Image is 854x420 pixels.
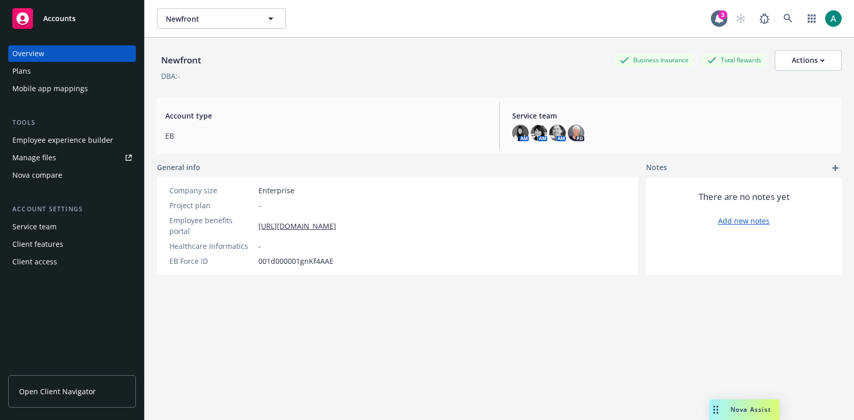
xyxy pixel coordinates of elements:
[12,63,31,79] div: Plans
[718,215,770,226] a: Add new notes
[615,54,694,66] div: Business Insurance
[43,14,76,23] span: Accounts
[12,254,57,270] div: Client access
[12,219,57,235] div: Service team
[165,110,487,121] span: Account type
[12,167,62,183] div: Nova compare
[169,185,254,196] div: Company size
[161,71,180,81] div: DBA: -
[8,80,136,97] a: Mobile app mappings
[169,241,254,251] div: Healthcare Informatics
[531,125,547,141] img: photo
[825,10,842,27] img: photo
[8,117,136,128] div: Tools
[709,399,779,420] button: Nova Assist
[8,45,136,62] a: Overview
[8,132,136,148] a: Employee experience builder
[8,4,136,33] a: Accounts
[792,51,825,70] div: Actions
[699,191,790,203] span: There are no notes yet
[12,149,56,166] div: Manage files
[512,125,529,141] img: photo
[258,241,261,251] span: -
[775,50,842,71] button: Actions
[549,125,566,141] img: photo
[730,405,771,414] span: Nova Assist
[801,8,822,29] a: Switch app
[8,236,136,253] a: Client features
[512,110,834,121] span: Service team
[166,13,255,24] span: Newfront
[12,80,88,97] div: Mobile app mappings
[8,254,136,270] a: Client access
[169,256,254,266] div: EB Force ID
[258,200,261,211] span: -
[258,221,336,231] a: [URL][DOMAIN_NAME]
[258,256,334,266] span: 001d000001gnKf4AAE
[157,8,286,29] button: Newfront
[169,215,254,237] div: Employee benefits portal
[12,45,44,62] div: Overview
[778,8,798,29] a: Search
[12,236,63,253] div: Client features
[646,162,667,174] span: Notes
[829,162,842,174] a: add
[165,130,487,141] span: EB
[8,219,136,235] a: Service team
[169,200,254,211] div: Project plan
[157,54,205,67] div: Newfront
[8,204,136,214] div: Account settings
[8,167,136,183] a: Nova compare
[12,132,113,148] div: Employee experience builder
[157,162,200,173] span: General info
[258,185,294,196] span: Enterprise
[709,399,722,420] div: Drag to move
[754,8,775,29] a: Report a Bug
[8,149,136,166] a: Manage files
[8,63,136,79] a: Plans
[568,125,584,141] img: photo
[19,386,96,397] span: Open Client Navigator
[718,10,727,20] div: 3
[702,54,766,66] div: Total Rewards
[730,8,751,29] a: Start snowing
